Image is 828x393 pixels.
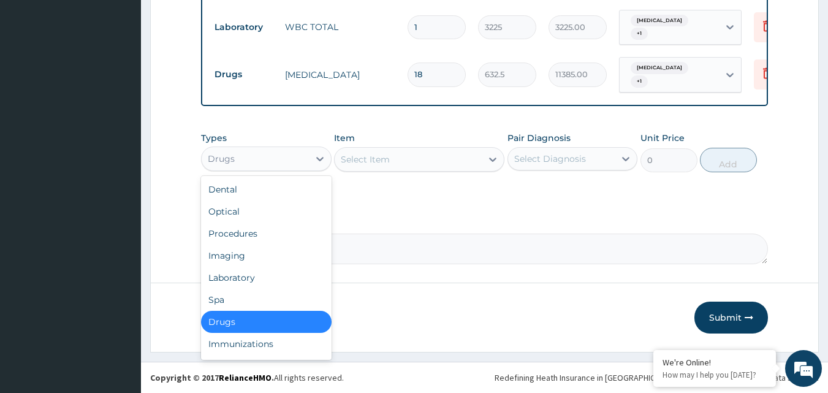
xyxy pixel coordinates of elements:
[631,75,648,88] span: + 1
[201,178,332,200] div: Dental
[201,216,769,227] label: Comment
[71,118,169,242] span: We're online!
[663,357,767,368] div: We're Online!
[694,302,768,334] button: Submit
[700,148,757,172] button: Add
[514,153,586,165] div: Select Diagnosis
[6,262,234,305] textarea: Type your message and hit 'Enter'
[341,153,390,166] div: Select Item
[208,63,279,86] td: Drugs
[208,153,235,165] div: Drugs
[201,267,332,289] div: Laboratory
[279,15,401,39] td: WBC TOTAL
[201,223,332,245] div: Procedures
[507,132,571,144] label: Pair Diagnosis
[201,333,332,355] div: Immunizations
[201,355,332,377] div: Others
[64,69,206,85] div: Chat with us now
[631,15,688,27] span: [MEDICAL_DATA]
[201,133,227,143] label: Types
[201,6,230,36] div: Minimize live chat window
[201,311,332,333] div: Drugs
[631,28,648,40] span: + 1
[279,63,401,87] td: [MEDICAL_DATA]
[201,289,332,311] div: Spa
[141,362,828,393] footer: All rights reserved.
[23,61,50,92] img: d_794563401_company_1708531726252_794563401
[201,200,332,223] div: Optical
[640,132,685,144] label: Unit Price
[219,372,272,383] a: RelianceHMO
[150,372,274,383] strong: Copyright © 2017 .
[631,62,688,74] span: [MEDICAL_DATA]
[663,370,767,380] p: How may I help you today?
[201,245,332,267] div: Imaging
[208,16,279,39] td: Laboratory
[334,132,355,144] label: Item
[495,372,819,384] div: Redefining Heath Insurance in [GEOGRAPHIC_DATA] using Telemedicine and Data Science!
